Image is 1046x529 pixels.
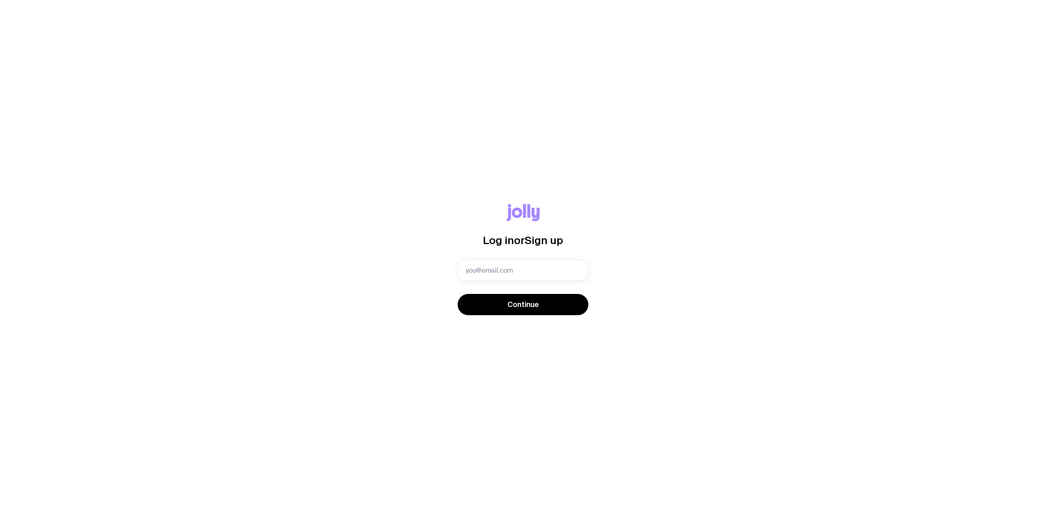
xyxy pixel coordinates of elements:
[483,234,514,246] span: Log in
[507,300,539,309] span: Continue
[458,294,588,315] button: Continue
[458,260,588,281] input: you@email.com
[525,234,563,246] span: Sign up
[514,234,525,246] span: or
